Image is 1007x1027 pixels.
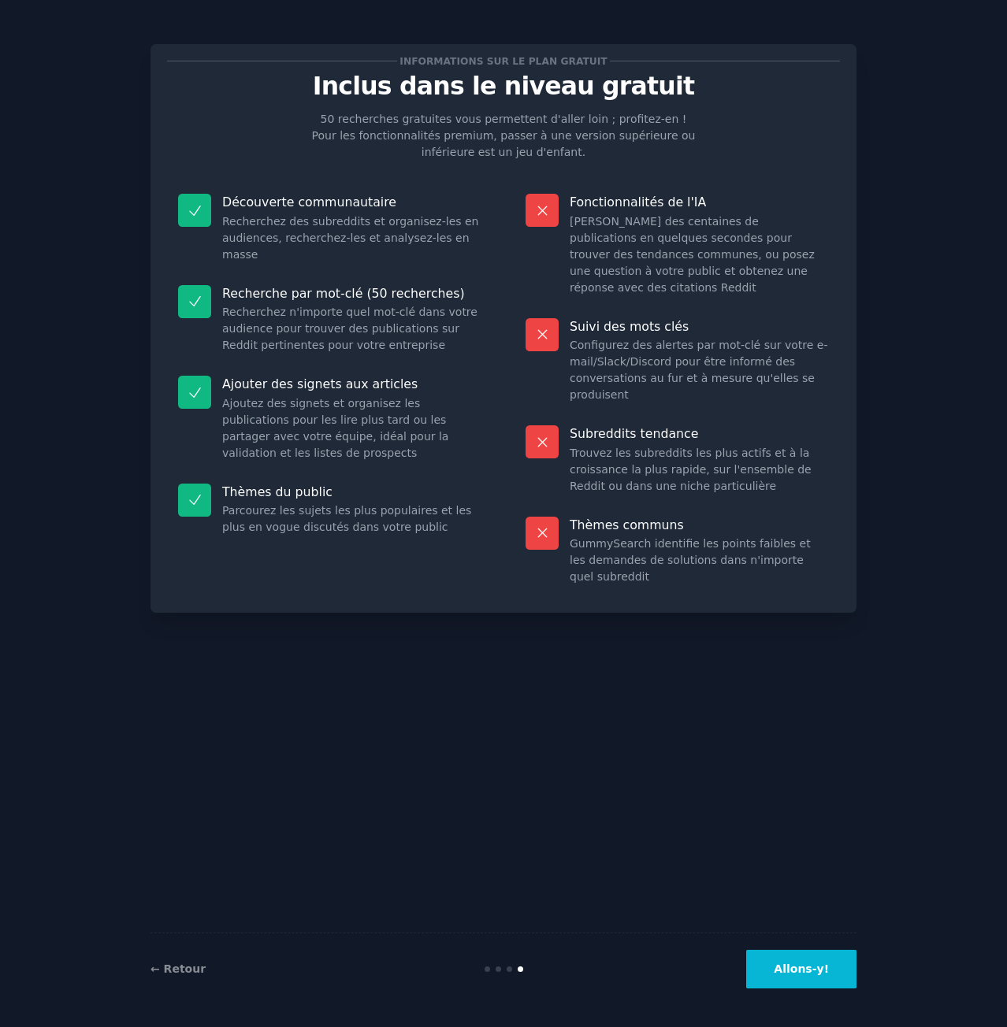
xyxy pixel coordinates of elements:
[570,447,812,492] font: Trouvez les subreddits les plus actifs et à la croissance la plus rapide, sur l'ensemble de Reddi...
[222,195,396,209] font: Découverte communautaire
[570,339,828,401] font: Configurez des alertes par mot-clé sur votre e-mail/Slack/Discord pour être informé des conversat...
[570,319,689,334] font: Suivi des mots clés
[570,195,706,209] font: Fonctionnalités de l'IA
[222,286,465,301] font: Recherche par mot-clé (50 recherches)
[570,537,811,583] font: GummySearch identifie les points faibles et les demandes de solutions dans n'importe quel subreddit
[746,950,857,988] button: Allons-y!
[570,517,684,532] font: Thèmes communs
[222,376,418,391] font: Ajouter des signets aux articles
[399,56,607,67] font: Informations sur le plan gratuit
[313,72,694,100] font: Inclus dans le niveau gratuit
[222,215,478,261] font: Recherchez des subreddits et organisez-les en audiences, recherchez-les et analysez-les en masse
[321,113,687,125] font: 50 recherches gratuites vous permettent d'aller loin ; profitez-en !
[312,129,696,158] font: Pour les fonctionnalités premium, passer à une version supérieure ou inférieure est un jeu d'enfant.
[774,962,829,975] font: Allons-y!
[222,306,477,351] font: Recherchez n'importe quel mot-clé dans votre audience pour trouver des publications sur Reddit pe...
[570,426,698,441] font: Subreddits tendance
[222,484,333,499] font: Thèmes du public
[570,215,815,294] font: [PERSON_NAME] des centaines de publications en quelques secondes pour trouver des tendances commu...
[222,504,471,533] font: Parcourez les sujets les plus populaires et les plus en vogue discutés dans votre public
[222,397,448,459] font: Ajoutez des signets et organisez les publications pour les lire plus tard ou les partager avec vo...
[150,962,206,975] a: ← Retour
